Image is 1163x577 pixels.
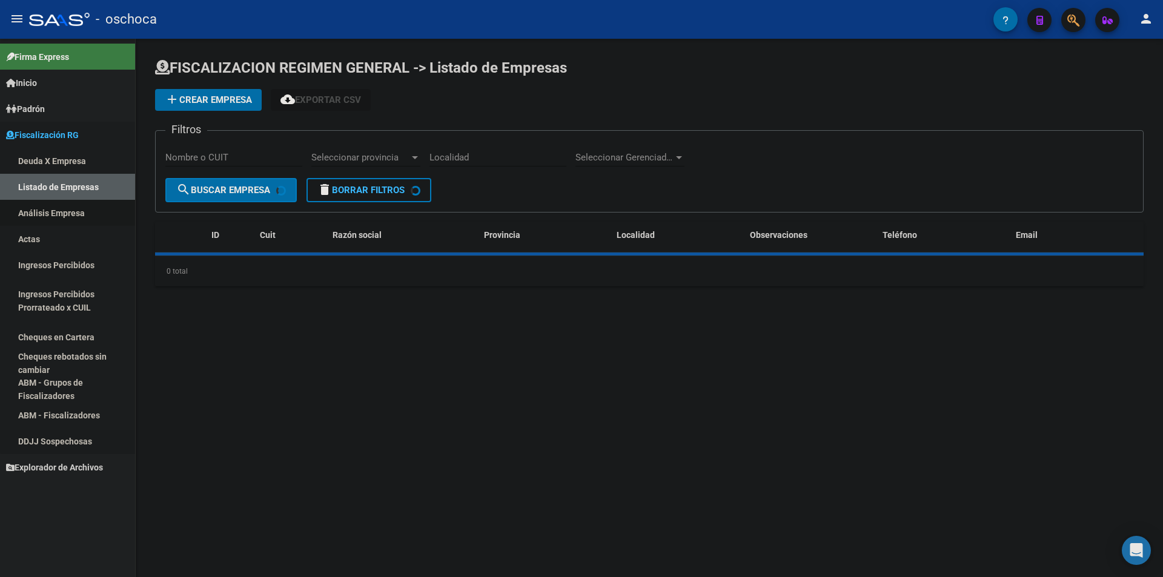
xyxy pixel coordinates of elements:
[176,185,270,196] span: Buscar Empresa
[306,178,431,202] button: Borrar Filtros
[6,76,37,90] span: Inicio
[617,230,655,240] span: Localidad
[165,178,297,202] button: Buscar Empresa
[96,6,157,33] span: - oschoca
[883,230,917,240] span: Teléfono
[750,230,807,240] span: Observaciones
[1016,230,1038,240] span: Email
[328,222,479,248] datatable-header-cell: Razón social
[479,222,612,248] datatable-header-cell: Provincia
[612,222,744,248] datatable-header-cell: Localidad
[1122,536,1151,565] div: Open Intercom Messenger
[6,128,79,142] span: Fiscalización RG
[165,92,179,107] mat-icon: add
[211,230,219,240] span: ID
[1139,12,1153,26] mat-icon: person
[165,94,252,105] span: Crear Empresa
[271,89,371,111] button: Exportar CSV
[745,222,878,248] datatable-header-cell: Observaciones
[6,102,45,116] span: Padrón
[317,185,405,196] span: Borrar Filtros
[155,89,262,111] button: Crear Empresa
[155,59,567,76] span: FISCALIZACION REGIMEN GENERAL -> Listado de Empresas
[878,222,1010,248] datatable-header-cell: Teléfono
[1011,222,1144,248] datatable-header-cell: Email
[176,182,191,197] mat-icon: search
[575,152,674,163] span: Seleccionar Gerenciador
[280,94,361,105] span: Exportar CSV
[260,230,276,240] span: Cuit
[317,182,332,197] mat-icon: delete
[165,121,207,138] h3: Filtros
[207,222,255,248] datatable-header-cell: ID
[333,230,382,240] span: Razón social
[6,461,103,474] span: Explorador de Archivos
[255,222,328,248] datatable-header-cell: Cuit
[311,152,409,163] span: Seleccionar provincia
[10,12,24,26] mat-icon: menu
[6,50,69,64] span: Firma Express
[280,92,295,107] mat-icon: cloud_download
[155,256,1144,286] div: 0 total
[484,230,520,240] span: Provincia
